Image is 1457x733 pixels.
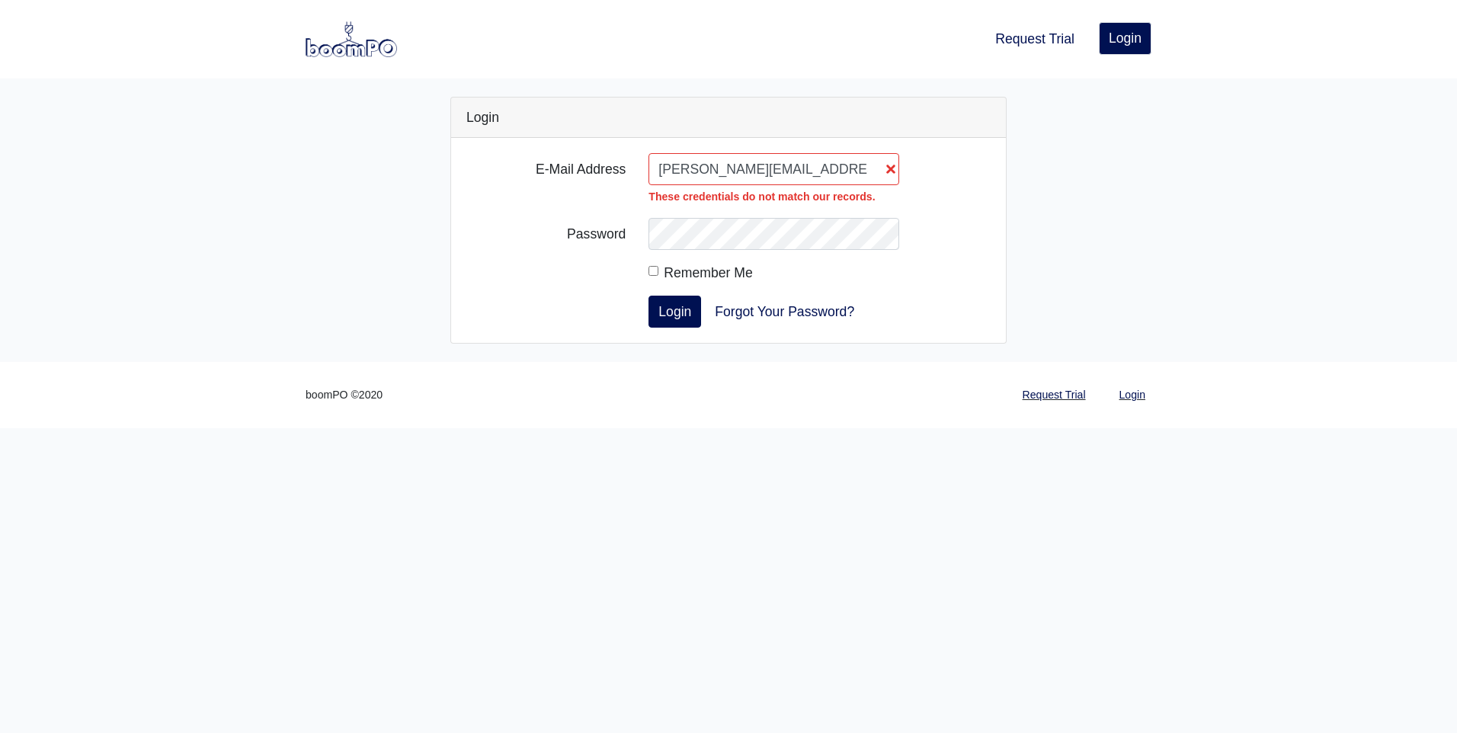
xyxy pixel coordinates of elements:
[1099,22,1151,54] a: Login
[455,218,637,250] label: Password
[664,262,752,283] label: Remember Me
[306,21,397,56] img: boomPO
[648,190,875,203] strong: These credentials do not match our records.
[648,296,701,328] button: Login
[451,98,1006,138] div: Login
[1017,380,1092,410] a: Request Trial
[989,22,1081,56] a: Request Trial
[1113,380,1151,410] a: Login
[705,296,864,328] a: Forgot Your Password?
[306,386,383,404] small: boomPO ©2020
[455,153,637,206] label: E-Mail Address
